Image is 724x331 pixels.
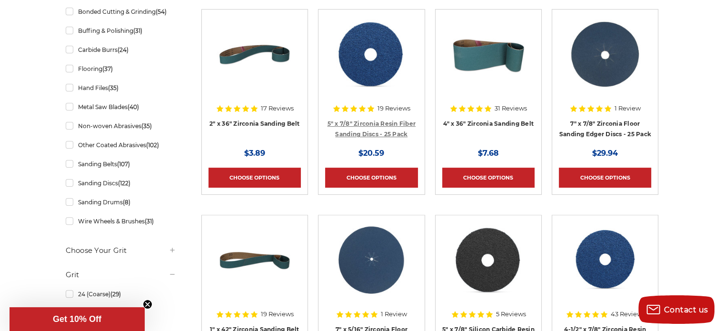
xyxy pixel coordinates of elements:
[66,213,176,230] a: Wire Wheels & Brushes
[261,311,294,317] span: 19 Reviews
[117,46,128,53] span: (24)
[208,168,301,188] a: Choose Options
[66,194,176,211] a: Sanding Drums
[102,65,112,72] span: (37)
[66,60,176,77] a: Flooring
[611,311,645,317] span: 43 Reviews
[442,168,535,188] a: Choose Options
[66,118,176,134] a: Non-woven Abrasives
[66,41,176,58] a: Carbide Burrs
[108,84,118,91] span: (35)
[217,222,293,298] img: 1" x 42" Zirconia Belt
[327,120,416,138] a: 5" x 7/8" Zirconia Resin Fiber Sanding Discs - 25 Pack
[66,175,176,191] a: Sanding Discs
[638,295,714,324] button: Contact us
[143,300,152,309] button: Close teaser
[110,291,120,298] span: (29)
[664,305,708,314] span: Contact us
[333,16,409,92] img: 5 inch zirc resin fiber disc
[559,222,651,314] a: 4-1/2" zirc resin fiber disc
[66,22,176,39] a: Buffing & Polishing
[66,245,176,256] h5: Choose Your Grit
[127,103,139,110] span: (40)
[244,149,265,158] span: $3.89
[141,122,151,130] span: (35)
[261,105,294,111] span: 17 Reviews
[442,16,535,109] a: 4" x 36" Zirconia Sanding Belt
[559,120,651,138] a: 7" x 7/8" Zirconia Floor Sanding Edger Discs - 25 Pack
[443,120,534,127] a: 4" x 36" Zirconia Sanding Belt
[66,305,176,321] a: 36 (Coarse)
[66,80,176,96] a: Hand Files
[117,160,129,168] span: (107)
[377,105,410,111] span: 19 Reviews
[118,180,130,187] span: (122)
[450,16,526,92] img: 4" x 36" Zirconia Sanding Belt
[358,149,384,158] span: $20.59
[66,269,176,281] h5: Grit
[496,311,526,317] span: 5 Reviews
[209,120,300,127] a: 2" x 36" Zirconia Sanding Belt
[66,99,176,115] a: Metal Saw Blades
[217,16,293,92] img: 2" x 36" Zirconia Pipe Sanding Belt
[325,222,417,314] a: Mercer 7" x 5/16" Hole Zirconia Floor Sanding Cloth Edger Disc
[495,105,527,111] span: 31 Reviews
[53,314,101,324] span: Get 10% Off
[559,168,651,188] a: Choose Options
[155,8,166,15] span: (54)
[478,149,499,158] span: $7.68
[559,16,651,109] a: Mercer 7" x 7/8" Hole Zirconia Floor Sanding Cloth Edger Disc
[10,307,145,331] div: Get 10% OffClose teaser
[208,16,301,109] a: 2" x 36" Zirconia Pipe Sanding Belt
[333,222,409,298] img: Mercer 7" x 5/16" Hole Zirconia Floor Sanding Cloth Edger Disc
[381,311,407,317] span: 1 Review
[66,137,176,153] a: Other Coated Abrasives
[144,218,153,225] span: (31)
[325,168,417,188] a: Choose Options
[146,141,159,149] span: (102)
[567,16,643,92] img: Mercer 7" x 7/8" Hole Zirconia Floor Sanding Cloth Edger Disc
[567,222,644,298] img: 4-1/2" zirc resin fiber disc
[208,222,301,314] a: 1" x 42" Zirconia Belt
[450,222,526,298] img: 5 Inch Silicon Carbide Resin Fiber Disc
[133,27,142,34] span: (31)
[615,105,641,111] span: 1 Review
[442,222,535,314] a: 5 Inch Silicon Carbide Resin Fiber Disc
[66,3,176,20] a: Bonded Cutting & Grinding
[122,199,130,206] span: (8)
[66,286,176,302] a: 24 (Coarse)
[592,149,618,158] span: $29.94
[325,16,417,109] a: 5 inch zirc resin fiber disc
[66,156,176,172] a: Sanding Belts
